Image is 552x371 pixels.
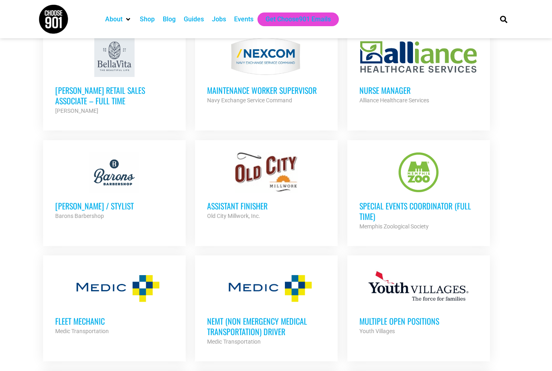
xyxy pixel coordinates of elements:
h3: MAINTENANCE WORKER SUPERVISOR [207,85,326,95]
h3: [PERSON_NAME] / Stylist [55,201,174,211]
div: Search [497,12,510,26]
strong: Old City Millwork, Inc. [207,213,260,219]
a: [PERSON_NAME] / Stylist Barons Barbershop [43,140,186,233]
a: Multiple Open Positions Youth Villages [347,255,490,348]
h3: Fleet Mechanic [55,316,174,326]
a: Blog [163,15,176,24]
strong: Navy Exchange Service Command [207,97,292,104]
a: About [105,15,122,24]
a: Fleet Mechanic Medic Transportation [43,255,186,348]
a: Jobs [212,15,226,24]
nav: Main nav [101,12,486,26]
h3: [PERSON_NAME] Retail Sales Associate – Full Time [55,85,174,106]
strong: Barons Barbershop [55,213,104,219]
a: Shop [140,15,155,24]
a: [PERSON_NAME] Retail Sales Associate – Full Time [PERSON_NAME] [43,25,186,128]
a: Guides [184,15,204,24]
h3: Special Events Coordinator (Full Time) [359,201,478,222]
div: About [101,12,136,26]
h3: Multiple Open Positions [359,316,478,326]
strong: [PERSON_NAME] [55,108,98,114]
a: MAINTENANCE WORKER SUPERVISOR Navy Exchange Service Command [195,25,338,117]
strong: Youth Villages [359,328,395,334]
a: Assistant Finisher Old City Millwork, Inc. [195,140,338,233]
h3: Nurse Manager [359,85,478,95]
a: Special Events Coordinator (Full Time) Memphis Zoological Society [347,140,490,243]
strong: Memphis Zoological Society [359,223,429,230]
h3: Assistant Finisher [207,201,326,211]
h3: NEMT (Non Emergency Medical Transportation) Driver [207,316,326,337]
strong: Medic Transportation [55,328,109,334]
a: NEMT (Non Emergency Medical Transportation) Driver Medic Transportation [195,255,338,359]
a: Events [234,15,253,24]
a: Nurse Manager Alliance Healthcare Services [347,25,490,117]
strong: Alliance Healthcare Services [359,97,429,104]
strong: Medic Transportation [207,338,261,345]
a: Get Choose901 Emails [266,15,331,24]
